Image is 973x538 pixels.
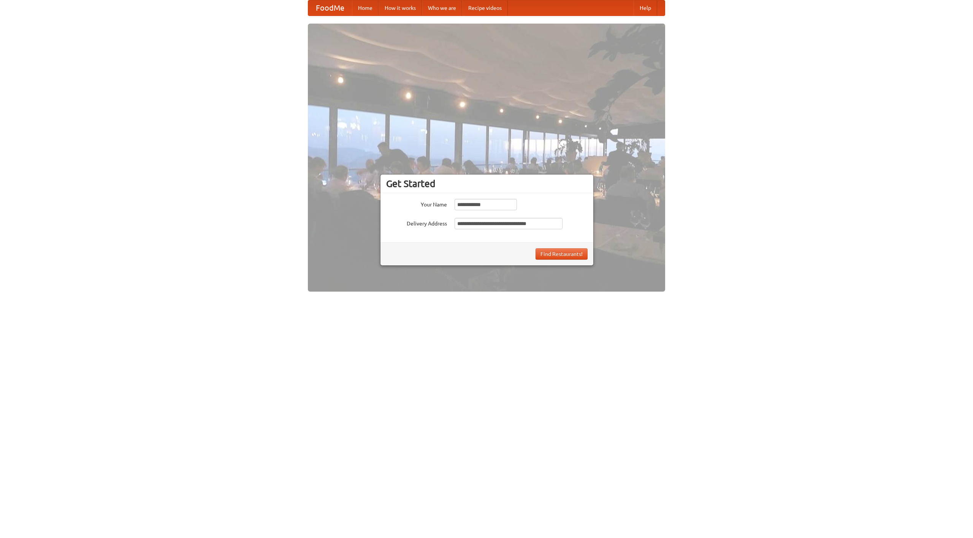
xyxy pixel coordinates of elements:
a: FoodMe [308,0,352,16]
label: Your Name [386,199,447,208]
a: How it works [379,0,422,16]
a: Home [352,0,379,16]
a: Who we are [422,0,462,16]
a: Recipe videos [462,0,508,16]
h3: Get Started [386,178,588,189]
button: Find Restaurants! [536,248,588,260]
label: Delivery Address [386,218,447,227]
a: Help [634,0,657,16]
